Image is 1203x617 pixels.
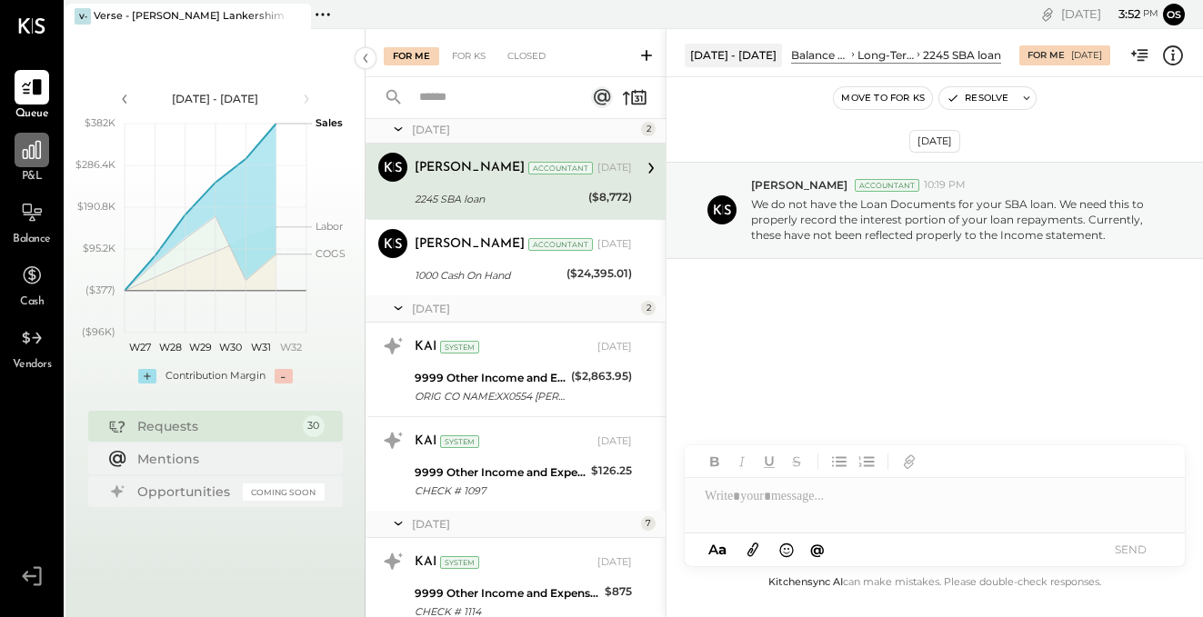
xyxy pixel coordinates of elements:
span: Vendors [13,357,52,373]
span: 10:19 PM [924,178,966,193]
div: $126.25 [591,462,632,480]
div: [PERSON_NAME] [415,159,525,177]
div: Mentions [137,450,316,468]
div: 1000 Cash On Hand [415,266,561,284]
div: 9999 Other Income and Expenses:To Be Classified P&L [415,463,586,482]
div: KAI [415,553,436,572]
span: P&L [22,169,43,185]
button: os [1163,4,1185,25]
div: 2 [641,301,656,315]
button: Underline [757,450,781,473]
text: ($377) [85,284,115,296]
button: Strikethrough [785,450,808,473]
text: $286.4K [75,158,115,171]
div: CHECK # 1097 [415,482,586,500]
a: Balance [1,195,63,248]
button: Move to for ks [834,87,932,109]
button: Aa [703,540,732,560]
span: @ [810,541,825,558]
text: W31 [251,341,271,353]
a: P&L [1,133,63,185]
button: Add URL [897,450,921,473]
div: [DATE] [597,434,632,449]
span: 3 : 52 [1104,5,1140,23]
div: [DATE] - [DATE] [138,91,293,106]
span: a [718,541,727,558]
div: Accountant [528,238,593,251]
div: For Me [1028,49,1065,62]
div: ($8,772) [588,188,632,206]
span: Cash [20,294,44,311]
text: Labor [316,220,343,233]
div: ($2,863.95) [571,367,632,385]
div: - [275,369,293,383]
text: W28 [158,341,181,353]
div: ($24,395.01) [566,264,632,283]
text: ($96K) [82,325,115,338]
button: SEND [1094,537,1167,562]
div: [DATE] [1071,49,1102,62]
div: Accountant [855,179,919,192]
text: W30 [219,341,242,353]
div: $875 [605,582,632,601]
button: Bold [703,450,727,473]
div: 2245 SBA loan [415,190,583,208]
div: [DATE] [597,237,632,252]
div: Accountant [528,162,593,174]
div: System [440,556,479,569]
div: For KS [443,47,495,65]
text: W32 [280,341,302,353]
span: Queue [15,106,49,123]
span: pm [1143,7,1158,20]
text: $95.2K [83,242,115,254]
div: System [440,341,479,353]
div: Opportunities [137,483,234,501]
div: copy link [1038,5,1057,24]
div: Requests [137,417,294,435]
text: W29 [188,341,211,353]
p: We do not have the Loan Documents for your SBA loan. We need this to properly record the interest... [751,196,1167,243]
div: Verse - [PERSON_NAME] Lankershim LLC [94,9,284,24]
span: [PERSON_NAME] [751,177,847,193]
div: System [440,435,479,448]
div: 2245 SBA loan [923,47,1001,63]
a: Cash [1,258,63,311]
button: Ordered List [855,450,878,473]
div: 9999 Other Income and Expenses:To Be Classified P&L [415,369,566,387]
div: [DATE] [412,516,637,532]
div: KAI [415,338,436,356]
a: Vendors [1,321,63,373]
button: Unordered List [827,450,851,473]
button: Italic [730,450,754,473]
div: [DATE] [909,130,960,153]
a: Queue [1,70,63,123]
div: [DATE] [597,340,632,354]
div: ORIG CO NAME:XX0554 [PERSON_NAME] ORIG ID:XXXXXX7403 DESC DATE:250401 CO ENTRY DESCR:FIX SEC:CCD ... [415,387,566,405]
button: @ [805,538,830,561]
text: Sales [316,116,343,129]
text: W27 [128,341,150,353]
div: [DATE] [597,161,632,175]
text: COGS [316,247,346,260]
div: + [138,369,156,383]
span: Balance [13,232,51,248]
div: [DATE] [597,555,632,570]
div: 2 [641,122,656,136]
div: [DATE] [1061,5,1158,23]
div: Closed [498,47,555,65]
div: For Me [384,47,439,65]
div: 7 [641,516,656,531]
div: 30 [303,415,325,437]
div: Contribution Margin [165,369,266,383]
div: [DATE] [412,122,637,137]
div: V- [75,8,91,25]
div: [PERSON_NAME] [415,235,525,254]
div: Balance Sheet [791,47,848,63]
div: Coming Soon [243,483,325,501]
div: [DATE] - [DATE] [685,44,782,66]
div: [DATE] [412,301,637,316]
text: $382K [85,116,115,129]
text: $190.8K [77,200,115,213]
div: Long-Term Liabilities [857,47,914,63]
div: 9999 Other Income and Expenses:To Be Classified P&L [415,584,599,602]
